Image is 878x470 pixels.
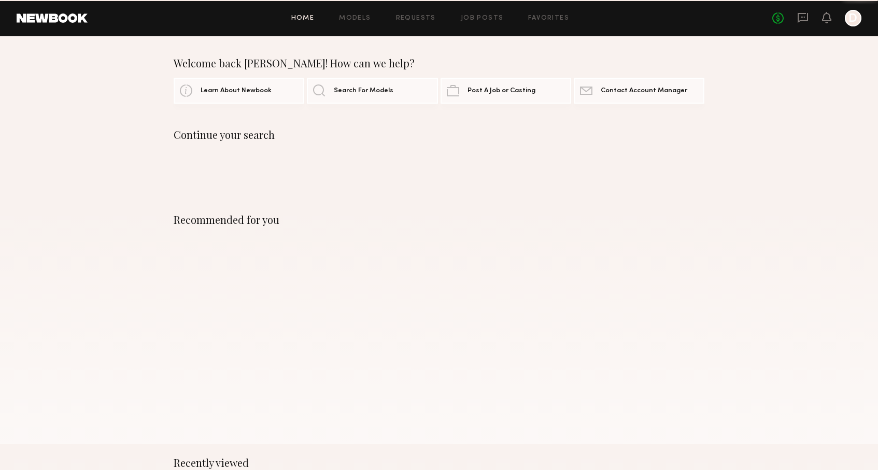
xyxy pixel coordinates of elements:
span: Post A Job or Casting [468,88,535,94]
span: Contact Account Manager [601,88,687,94]
span: Learn About Newbook [201,88,272,94]
a: Learn About Newbook [174,78,304,104]
a: Post A Job or Casting [441,78,571,104]
div: Welcome back [PERSON_NAME]! How can we help? [174,57,704,69]
a: D [845,10,861,26]
a: Search For Models [307,78,437,104]
a: Favorites [528,15,569,22]
div: Recently viewed [174,457,704,469]
div: Recommended for you [174,213,704,226]
a: Models [339,15,371,22]
span: Search For Models [334,88,393,94]
div: Continue your search [174,129,704,141]
a: Requests [396,15,436,22]
a: Job Posts [461,15,504,22]
a: Home [291,15,315,22]
a: Contact Account Manager [574,78,704,104]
